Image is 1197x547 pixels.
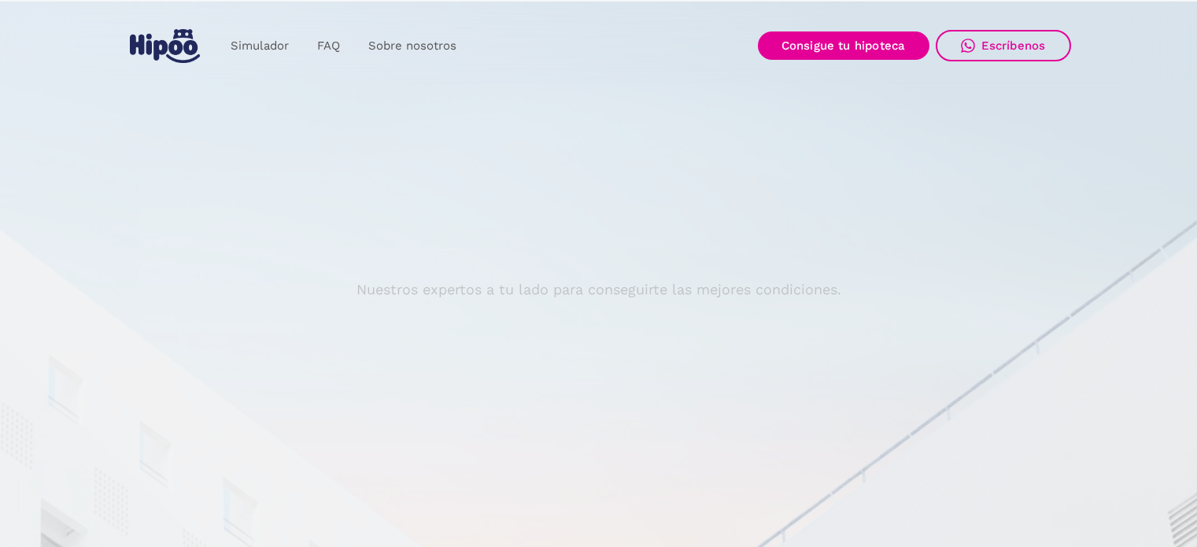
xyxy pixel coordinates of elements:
[981,39,1046,53] div: Escríbenos
[303,31,354,61] a: FAQ
[758,31,929,60] a: Consigue tu hipoteca
[216,31,303,61] a: Simulador
[357,283,841,296] p: Nuestros expertos a tu lado para conseguirte las mejores condiciones.
[354,31,471,61] a: Sobre nosotros
[936,30,1071,61] a: Escríbenos
[127,23,204,69] a: home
